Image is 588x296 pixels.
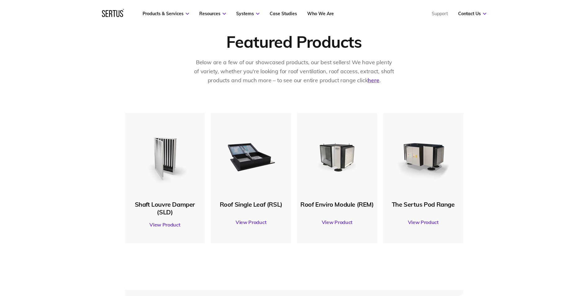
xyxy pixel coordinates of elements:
[458,11,486,16] a: Contact Us
[143,11,189,16] a: Products & Services
[128,216,202,233] a: View Product
[214,213,288,231] a: View Product
[432,11,448,16] a: Support
[368,77,379,84] a: here
[270,11,297,16] a: Case Studies
[199,11,226,16] a: Resources
[236,11,259,16] a: Systems
[128,200,202,216] div: Shaft Louvre Damper (SLD)
[300,200,374,208] div: Roof Enviro Module (REM)
[386,200,460,208] div: The Sertus Pod Range
[386,213,460,231] a: View Product
[300,213,374,231] a: View Product
[307,11,334,16] a: Who We Are
[214,200,288,208] div: Roof Single Leaf (RSL)
[226,32,361,52] div: Featured Products
[193,58,395,85] p: Below are a few of our showcased products, our best sellers! We have plenty of variety, whether y...
[476,224,588,296] iframe: Chat Widget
